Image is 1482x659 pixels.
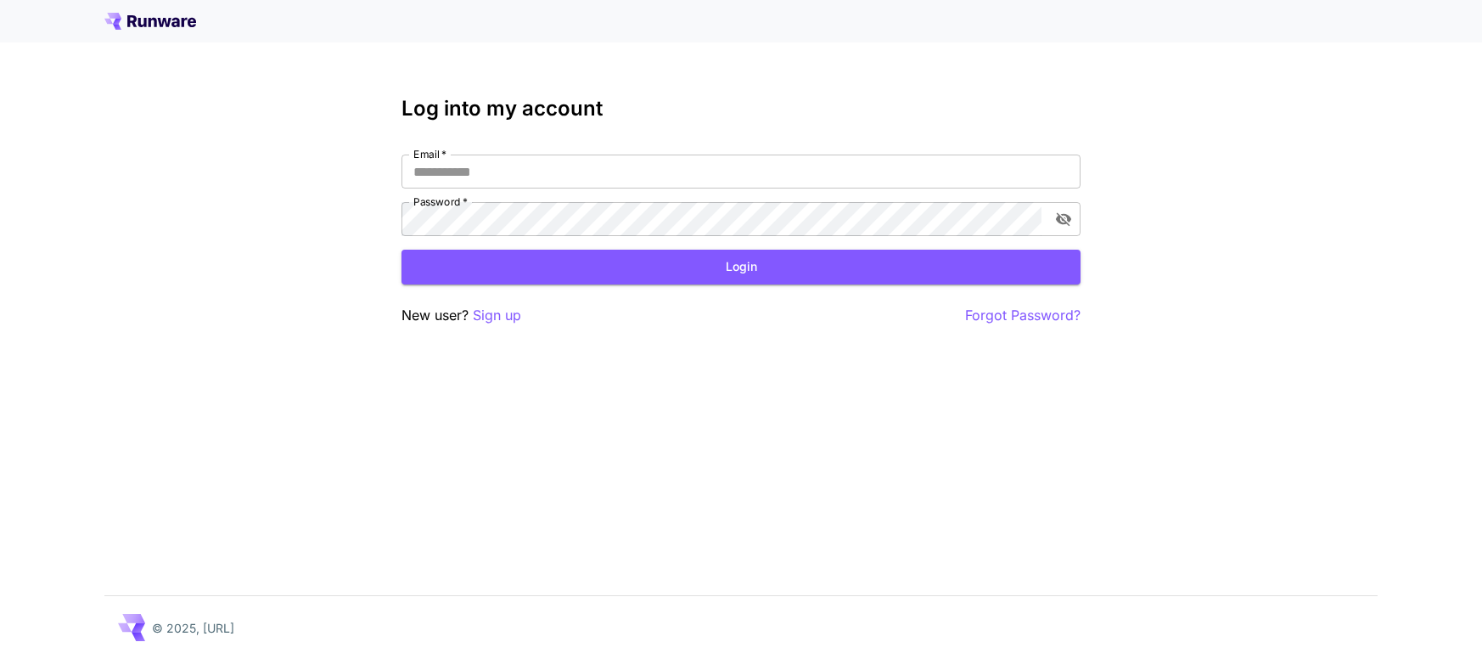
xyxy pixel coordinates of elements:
[401,97,1081,121] h3: Log into my account
[413,147,446,161] label: Email
[965,305,1081,326] button: Forgot Password?
[473,305,521,326] button: Sign up
[401,305,521,326] p: New user?
[152,619,234,637] p: © 2025, [URL]
[401,250,1081,284] button: Login
[413,194,468,209] label: Password
[1048,204,1079,234] button: toggle password visibility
